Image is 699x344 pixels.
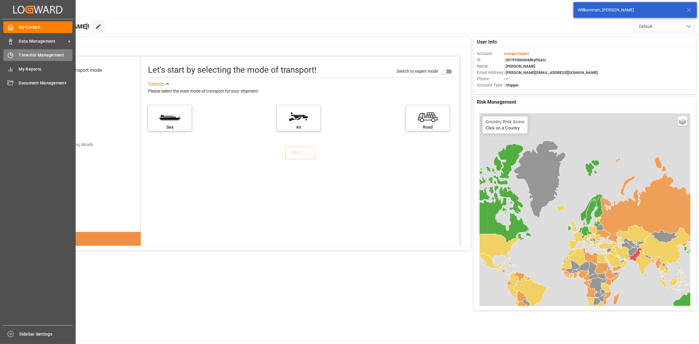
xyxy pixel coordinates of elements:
span: : 0019Y000004dKyPQAU [504,58,546,62]
a: My Reports [3,63,72,75]
span: Document Management [19,80,73,86]
span: : [PERSON_NAME] [504,64,535,68]
div: Willkommen, [PERSON_NAME] [578,7,681,13]
span: Hello [PERSON_NAME]! [25,21,89,32]
span: Compo Expert [505,51,529,56]
div: Let's start by selecting the mode of transport! [148,64,316,76]
span: : [504,51,529,56]
div: Select transport mode [55,67,102,74]
span: Timeslot Management [19,52,73,58]
div: Please select the main mode of transport for your shipment. [148,88,455,95]
span: Name [477,63,504,69]
div: Road [409,124,446,130]
button: open menu [634,21,694,32]
span: : [PERSON_NAME][EMAIL_ADDRESS][DOMAIN_NAME] [504,70,598,75]
a: Document Management [3,77,72,89]
span: Default [639,23,652,30]
div: NEXT [291,149,309,157]
div: Sea [151,124,189,130]
button: NEXT [285,146,315,160]
span: Risk Management [477,99,516,106]
a: Layers [678,116,687,126]
div: Air [280,124,317,130]
div: Click on a Country [486,119,525,130]
span: : Shipper [504,83,519,87]
span: Account Type [477,82,504,88]
span: Email Address [477,69,504,76]
h4: Country Risk Score [486,119,525,124]
span: Sidebar Settings [20,331,73,337]
span: : — [504,77,509,81]
span: Switch to expert mode [397,69,438,74]
span: Data Management [19,38,66,44]
span: User Info [477,38,497,46]
a: Timeslot Management [3,49,72,61]
span: Phone [477,76,504,82]
div: See less [148,81,164,88]
span: My Reports [19,66,73,72]
span: My Cockpit [19,24,73,30]
a: My Cockpit [3,21,72,33]
span: Account [477,50,504,57]
span: Id [477,57,504,63]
